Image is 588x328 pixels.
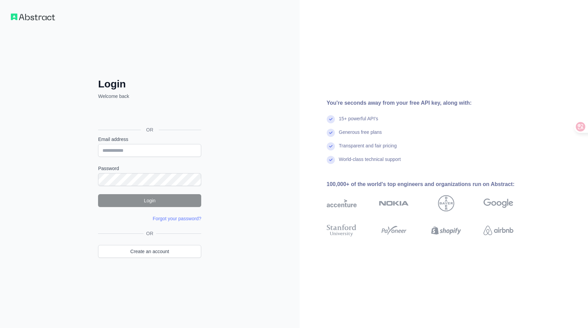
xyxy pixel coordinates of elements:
[327,180,535,188] div: 100,000+ of the world's top engineers and organizations run on Abstract:
[339,115,378,129] div: 15+ powerful API's
[144,230,156,237] span: OR
[339,156,401,169] div: World-class technical support
[431,223,461,238] img: shopify
[327,156,335,164] img: check mark
[379,223,409,238] img: payoneer
[153,216,201,221] a: Forgot your password?
[483,223,513,238] img: airbnb
[327,99,535,107] div: You're seconds away from your free API key, along with:
[98,93,201,100] p: Welcome back
[327,223,357,238] img: stanford university
[327,115,335,123] img: check mark
[483,195,513,211] img: google
[98,165,201,172] label: Password
[327,195,357,211] img: accenture
[327,142,335,150] img: check mark
[95,107,203,122] iframe: “使用 Google 账号登录”按钮
[11,14,55,20] img: Workflow
[98,78,201,90] h2: Login
[98,194,201,207] button: Login
[379,195,409,211] img: nokia
[339,129,382,142] div: Generous free plans
[339,142,397,156] div: Transparent and fair pricing
[141,126,159,133] span: OR
[438,195,454,211] img: bayer
[327,129,335,137] img: check mark
[98,245,201,258] a: Create an account
[98,136,201,143] label: Email address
